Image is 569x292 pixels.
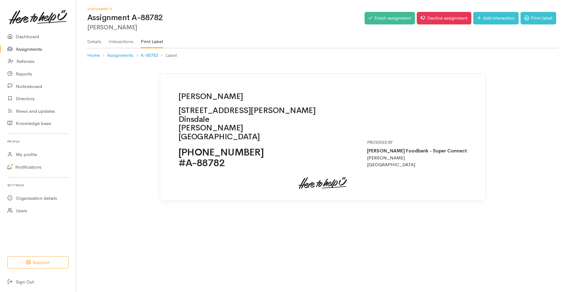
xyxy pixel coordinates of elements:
[158,52,177,59] li: Label
[87,7,365,11] h6: Assignments
[87,48,558,63] nav: breadcrumb
[141,31,163,49] a: Print Label
[520,12,556,24] a: Print label
[107,52,133,59] a: Assignments
[141,52,158,59] a: A-88782
[87,13,365,22] h1: Assignment A-88782
[7,256,69,269] button: Support
[365,12,415,24] a: Finish assignment
[417,12,471,24] a: Decline assignment
[178,147,316,168] p: [PHONE_NUMBER] #A-88782
[87,24,365,31] h2: [PERSON_NAME]
[7,137,69,146] h6: Profile
[178,106,316,141] p: [STREET_ADDRESS][PERSON_NAME] Dinsdale [PERSON_NAME] [GEOGRAPHIC_DATA]
[473,12,519,24] a: Add interaction
[367,141,467,145] h5: Provided by
[109,31,133,48] a: Interactions
[367,148,467,154] strong: [PERSON_NAME] Foodbank - Super Connect
[367,148,467,168] p: [PERSON_NAME] [GEOGRAPHIC_DATA]
[87,31,101,48] a: Details
[87,52,100,59] a: Home
[7,181,69,189] h6: Settings
[298,177,347,189] img: heretohelpu.svg
[178,92,316,101] h1: [PERSON_NAME]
